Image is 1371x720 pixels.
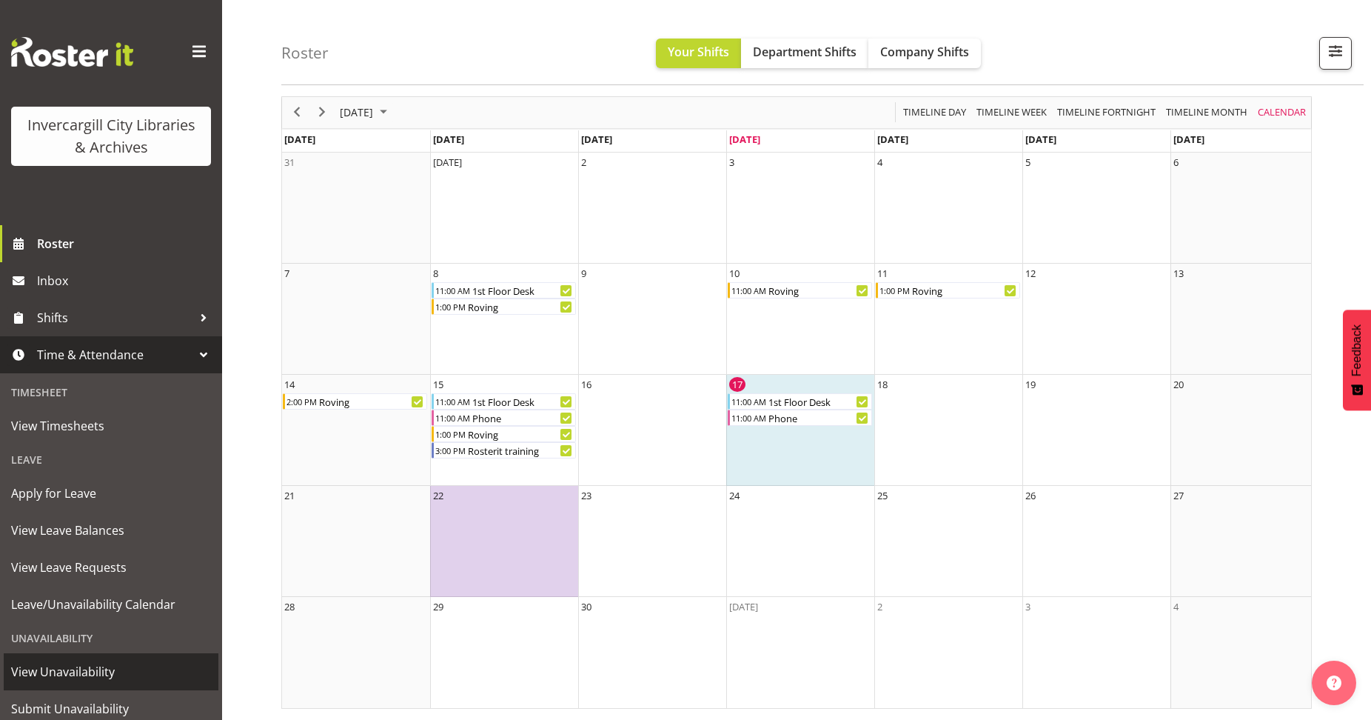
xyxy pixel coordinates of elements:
[4,377,218,407] div: Timesheet
[11,556,211,579] span: View Leave Requests
[581,377,591,392] div: 16
[281,96,1312,709] div: of September 2025
[37,233,215,255] span: Roster
[656,39,741,68] button: Your Shifts
[430,153,578,264] td: Monday, September 1, 2025
[309,97,335,128] div: next period
[581,133,612,146] span: [DATE]
[728,410,872,426] div: Phone Begin From Wednesday, September 17, 2025 at 11:00:00 AM GMT+12:00 Ends At Wednesday, Septem...
[730,394,767,409] div: 11:00 AM
[1173,155,1179,170] div: 6
[1170,486,1318,597] td: Saturday, September 27, 2025
[729,133,760,146] span: [DATE]
[1055,103,1159,121] button: Fortnight
[11,661,211,683] span: View Unavailability
[1170,153,1318,264] td: Saturday, September 6, 2025
[282,486,430,597] td: Sunday, September 21, 2025
[434,443,466,458] div: 3:00 PM
[730,283,767,298] div: 11:00 AM
[432,299,576,315] div: Roving Begin From Monday, September 8, 2025 at 1:00:00 PM GMT+12:00 Ends At Monday, September 8, ...
[726,486,874,597] td: Wednesday, September 24, 2025
[26,114,196,159] div: Invercargill City Libraries & Archives
[282,375,430,486] td: Sunday, September 14, 2025
[1170,597,1318,708] td: Saturday, October 4, 2025
[11,519,211,541] span: View Leave Balances
[434,410,471,425] div: 11:00 AM
[1025,488,1036,503] div: 26
[338,103,375,121] span: [DATE]
[975,103,1048,121] span: Timeline Week
[282,153,430,264] td: Sunday, August 31, 2025
[877,599,882,614] div: 2
[753,44,857,60] span: Department Shifts
[432,410,576,426] div: Phone Begin From Monday, September 15, 2025 at 11:00:00 AM GMT+12:00 Ends At Monday, September 15...
[4,623,218,653] div: Unavailability
[284,266,289,281] div: 7
[1256,103,1309,121] button: Month
[37,344,192,366] span: Time & Attendance
[874,597,1022,708] td: Thursday, October 2, 2025
[1025,266,1036,281] div: 12
[1173,377,1184,392] div: 20
[4,475,218,512] a: Apply for Leave
[729,377,745,392] div: 17
[284,377,295,392] div: 14
[1025,133,1056,146] span: [DATE]
[284,155,295,170] div: 31
[578,264,726,375] td: Tuesday, September 9, 2025
[433,599,443,614] div: 29
[11,482,211,504] span: Apply for Leave
[1173,266,1184,281] div: 13
[430,264,578,375] td: Monday, September 8, 2025
[430,375,578,486] td: Monday, September 15, 2025
[902,103,968,121] span: Timeline Day
[4,549,218,586] a: View Leave Requests
[285,394,318,409] div: 2:00 PM
[874,264,1022,375] td: Thursday, September 11, 2025
[312,103,332,121] button: Next
[434,283,471,298] div: 11:00 AM
[4,586,218,623] a: Leave/Unavailability Calendar
[433,155,462,170] div: [DATE]
[767,283,871,298] div: Roving
[1350,324,1364,376] span: Feedback
[901,103,969,121] button: Timeline Day
[284,599,295,614] div: 28
[1327,676,1341,690] img: help-xxl-2.png
[434,394,471,409] div: 11:00 AM
[1164,103,1249,121] span: Timeline Month
[581,266,586,281] div: 9
[578,597,726,708] td: Tuesday, September 30, 2025
[767,394,871,409] div: 1st Floor Desk
[1022,597,1170,708] td: Friday, October 3, 2025
[729,488,740,503] div: 24
[1343,310,1371,410] button: Feedback - Show survey
[868,39,981,68] button: Company Shifts
[11,593,211,616] span: Leave/Unavailability Calendar
[282,153,1318,708] table: of September 2025
[876,282,1020,299] div: Roving Begin From Thursday, September 11, 2025 at 1:00:00 PM GMT+12:00 Ends At Thursday, Septembe...
[1256,103,1307,121] span: calendar
[335,97,396,128] div: September 2025
[578,153,726,264] td: Tuesday, September 2, 2025
[4,653,218,690] a: View Unavailability
[37,270,215,292] span: Inbox
[668,44,729,60] span: Your Shifts
[726,597,874,708] td: Wednesday, October 1, 2025
[432,442,576,459] div: Rosterit training Begin From Monday, September 15, 2025 at 3:00:00 PM GMT+12:00 Ends At Monday, S...
[1173,488,1184,503] div: 27
[338,103,394,121] button: September 2025
[1170,264,1318,375] td: Saturday, September 13, 2025
[471,410,575,425] div: Phone
[726,375,874,486] td: Wednesday, September 17, 2025
[878,283,911,298] div: 1:00 PM
[880,44,969,60] span: Company Shifts
[4,444,218,475] div: Leave
[432,282,576,299] div: 1st Floor Desk Begin From Monday, September 8, 2025 at 11:00:00 AM GMT+12:00 Ends At Monday, Sept...
[284,488,295,503] div: 21
[877,155,882,170] div: 4
[282,264,430,375] td: Sunday, September 7, 2025
[741,39,868,68] button: Department Shifts
[874,375,1022,486] td: Thursday, September 18, 2025
[282,597,430,708] td: Sunday, September 28, 2025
